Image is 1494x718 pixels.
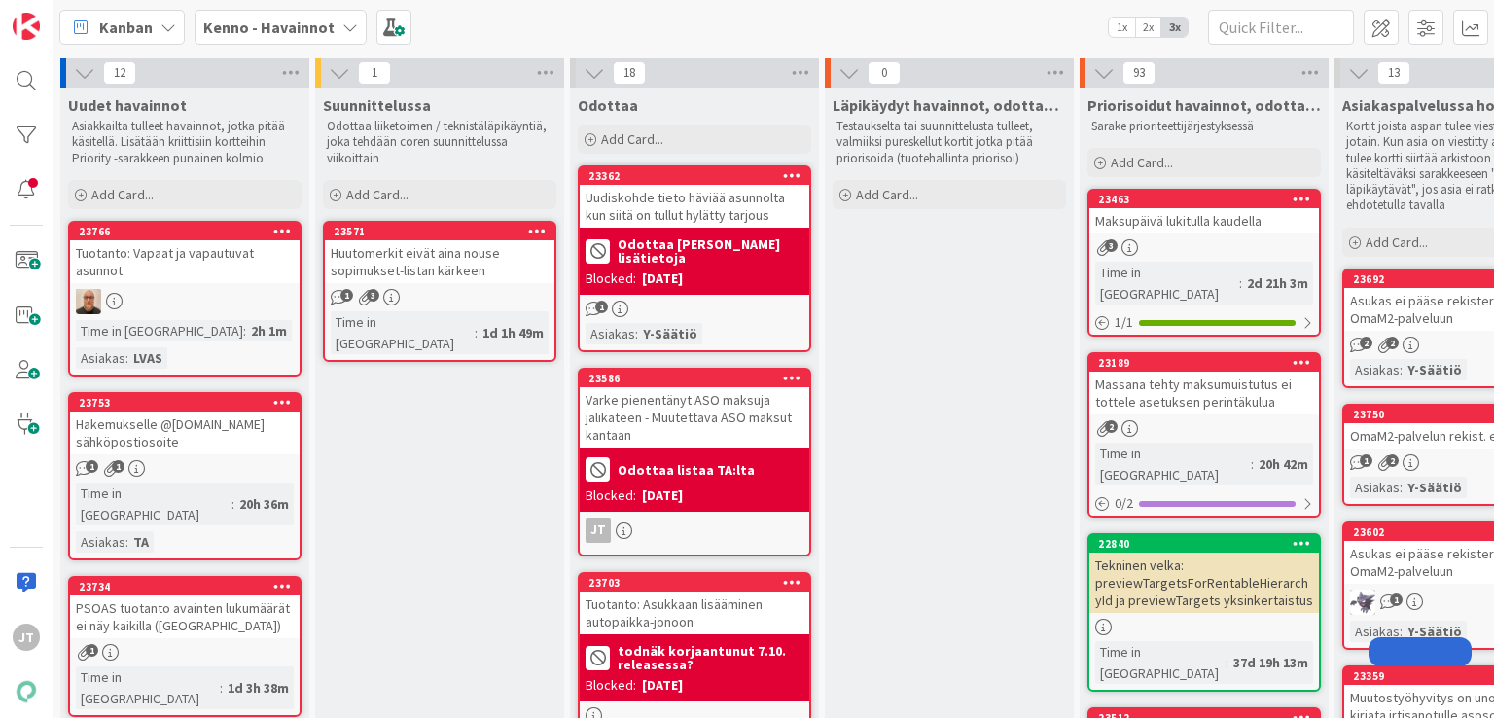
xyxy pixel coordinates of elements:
[613,61,646,85] span: 18
[79,225,300,238] div: 23766
[1360,337,1372,349] span: 2
[1135,18,1161,37] span: 2x
[580,387,809,448] div: Varke pienentänyt ASO maksuja jälikäteen - Muutettava ASO maksut kantaan
[1400,477,1403,498] span: :
[642,485,683,506] div: [DATE]
[70,578,300,595] div: 23734
[1403,359,1467,380] div: Y-Säätiö
[580,370,809,387] div: 23586
[327,119,552,166] p: Odottaa liiketoimen / teknistäläpikäyntiä, joka tehdään coren suunnittelussa viikoittain
[79,396,300,410] div: 23753
[618,463,755,477] b: Odottaa listaa TA:lta
[1095,641,1226,684] div: Time in [GEOGRAPHIC_DATA]
[1089,535,1319,613] div: 22840Tekninen velka: previewTargetsForRentableHierarchyId ja previewTargets yksinkertaistus
[112,460,124,473] span: 1
[1089,553,1319,613] div: Tekninen velka: previewTargetsForRentableHierarchyId ja previewTargets yksinkertaistus
[103,61,136,85] span: 12
[1089,354,1319,414] div: 23189Massana tehty maksumuistutus ei tottele asetuksen perintäkulua
[231,493,234,515] span: :
[586,269,636,289] div: Blocked:
[76,320,243,341] div: Time in [GEOGRAPHIC_DATA]
[1087,95,1321,115] span: Priorisoidut havainnot, odottaa kehityskapaa
[128,531,154,553] div: TA
[642,269,683,289] div: [DATE]
[323,95,431,115] span: Suunnittelussa
[580,167,809,185] div: 23362
[580,574,809,634] div: 23703Tuotanto: Asukkaan lisääminen autopaikka-jonoon
[833,95,1066,115] span: Läpikäydyt havainnot, odottaa priorisointia
[1208,10,1354,45] input: Quick Filter...
[234,493,294,515] div: 20h 36m
[586,323,635,344] div: Asiakas
[13,624,40,651] div: JT
[70,412,300,454] div: Hakemukselle @[DOMAIN_NAME] sähköpostiosoite
[1089,535,1319,553] div: 22840
[1350,359,1400,380] div: Asiakas
[125,531,128,553] span: :
[76,531,125,553] div: Asiakas
[128,347,167,369] div: LVAS
[1366,233,1428,251] span: Add Card...
[76,666,220,709] div: Time in [GEOGRAPHIC_DATA]
[334,225,554,238] div: 23571
[588,576,809,590] div: 23703
[586,485,636,506] div: Blocked:
[586,675,636,696] div: Blocked:
[856,186,918,203] span: Add Card...
[580,185,809,228] div: Uudiskohde tieto häviää asunnolta kun siitä on tullut hylätty tarjous
[325,240,554,283] div: Huutomerkit eivät aina nouse sopimukset-listan kärkeen
[220,677,223,699] span: :
[358,61,391,85] span: 1
[1226,652,1228,673] span: :
[1098,193,1319,206] div: 23463
[340,289,353,302] span: 1
[72,119,298,166] p: Asiakkailta tulleet havainnot, jotka pitää käsitellä. Lisätään kriittisiin kortteihin Priority -s...
[70,223,300,240] div: 23766
[868,61,901,85] span: 0
[1105,239,1118,252] span: 3
[638,323,702,344] div: Y-Säätiö
[588,372,809,385] div: 23586
[1400,359,1403,380] span: :
[1161,18,1188,37] span: 3x
[243,320,246,341] span: :
[1089,191,1319,233] div: 23463Maksupäivä lukitulla kaudella
[325,223,554,240] div: 23571
[331,311,475,354] div: Time in [GEOGRAPHIC_DATA]
[70,289,300,314] div: MK
[1350,590,1375,615] img: LM
[325,223,554,283] div: 23571Huutomerkit eivät aina nouse sopimukset-listan kärkeen
[588,169,809,183] div: 23362
[1254,453,1313,475] div: 20h 42m
[1400,621,1403,642] span: :
[1091,119,1317,134] p: Sarake prioriteettijärjestyksessä
[1089,208,1319,233] div: Maksupäivä lukitulla kaudella
[68,95,187,115] span: Uudet havainnot
[1377,61,1410,85] span: 13
[1089,354,1319,372] div: 23189
[478,322,549,343] div: 1d 1h 49m
[367,289,379,302] span: 3
[70,223,300,283] div: 23766Tuotanto: Vapaat ja vapautuvat asunnot
[91,186,154,203] span: Add Card...
[1098,356,1319,370] div: 23189
[1350,477,1400,498] div: Asiakas
[1089,191,1319,208] div: 23463
[580,370,809,448] div: 23586Varke pienentänyt ASO maksuja jälikäteen - Muutettava ASO maksut kantaan
[586,518,611,543] div: JT
[1239,272,1242,294] span: :
[580,518,809,543] div: JT
[1095,443,1251,485] div: Time in [GEOGRAPHIC_DATA]
[86,460,98,473] span: 1
[70,595,300,638] div: PSOAS tuotanto avainten lukumäärät ei näy kaikilla ([GEOGRAPHIC_DATA])
[1111,154,1173,171] span: Add Card...
[1089,310,1319,335] div: 1/1
[1403,477,1467,498] div: Y-Säätiö
[203,18,335,37] b: Kenno - Havainnot
[70,240,300,283] div: Tuotanto: Vapaat ja vapautuvat asunnot
[595,301,608,313] span: 1
[76,289,101,314] img: MK
[76,483,231,525] div: Time in [GEOGRAPHIC_DATA]
[246,320,292,341] div: 2h 1m
[125,347,128,369] span: :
